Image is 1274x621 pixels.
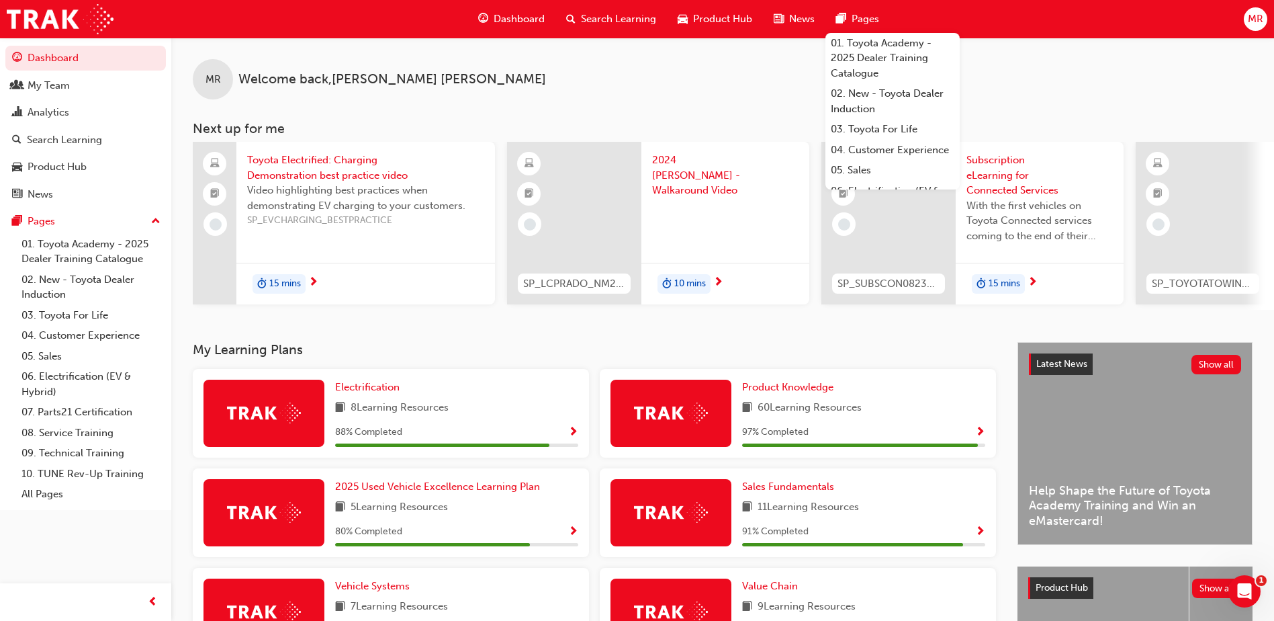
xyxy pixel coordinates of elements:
span: learningResourceType_ELEARNING-icon [1153,155,1163,173]
a: 05. Sales [825,160,960,181]
button: Show Progress [975,524,985,540]
a: 03. Toyota For Life [825,119,960,140]
h3: My Learning Plans [193,342,996,358]
a: Product Hub [5,155,166,179]
a: Product HubShow all [1028,577,1242,599]
a: Value Chain [742,579,803,594]
span: 9 Learning Resources [758,599,856,616]
span: learningResourceType_ELEARNING-icon [525,155,534,173]
span: pages-icon [836,11,846,28]
button: Show Progress [568,524,578,540]
span: 2024 [PERSON_NAME] - Walkaround Video [652,153,799,198]
span: duration-icon [662,276,672,293]
span: next-icon [1028,277,1038,289]
span: learningRecordVerb_NONE-icon [524,218,536,231]
a: 06. Electrification (EV & Hybrid) [16,366,166,402]
span: chart-icon [12,107,22,119]
span: SP_SUBSCON0823_EL [837,276,940,292]
a: 06. Electrification (EV & Hybrid) [825,181,960,216]
span: Help Shape the Future of Toyota Academy Training and Win an eMastercard! [1029,483,1241,529]
span: learningRecordVerb_NONE-icon [210,218,222,231]
span: Pages [852,11,879,27]
span: Search Learning [581,11,656,27]
span: 60 Learning Resources [758,400,862,417]
span: Show Progress [568,427,578,439]
img: Trak [634,502,708,523]
span: 15 mins [989,276,1020,292]
a: 01. Toyota Academy - 2025 Dealer Training Catalogue [825,33,960,84]
span: 91 % Completed [742,524,809,540]
a: Toyota Electrified: Charging Demonstration best practice videoVideo highlighting best practices w... [193,142,495,304]
button: Show all [1191,355,1242,374]
a: All Pages [16,484,166,505]
span: 1 [1256,575,1267,586]
button: Show all [1192,579,1242,598]
a: Electrification [335,380,405,395]
span: booktick-icon [525,185,534,203]
a: SP_LCPRADO_NM24_WALKAROUNDVID2024 [PERSON_NAME] - Walkaround Videoduration-icon10 mins [507,142,809,304]
a: My Team [5,73,166,98]
span: Show Progress [568,526,578,538]
button: Show Progress [568,424,578,441]
a: Sales Fundamentals [742,479,839,495]
iframe: Intercom live chat [1228,575,1261,608]
button: DashboardMy TeamAnalyticsSearch LearningProduct HubNews [5,43,166,209]
span: book-icon [742,400,752,417]
span: news-icon [12,189,22,201]
div: Analytics [28,105,69,120]
span: Vehicle Systems [335,580,410,592]
span: Subscription eLearning for Connected Services [966,153,1113,198]
div: News [28,187,53,202]
a: 05. Sales [16,346,166,367]
span: duration-icon [257,276,267,293]
span: Toyota Electrified: Charging Demonstration best practice video [247,153,484,183]
span: MR [1248,11,1263,27]
img: Trak [227,502,301,523]
a: 02. New - Toyota Dealer Induction [825,83,960,119]
span: book-icon [742,499,752,516]
a: Search Learning [5,128,166,153]
a: 10. TUNE Rev-Up Training [16,464,166,485]
span: MR [206,72,221,87]
a: news-iconNews [763,5,825,33]
span: Value Chain [742,580,798,592]
a: 02. New - Toyota Dealer Induction [16,270,166,305]
span: booktick-icon [1153,185,1163,203]
a: Dashboard [5,46,166,71]
span: Welcome back , [PERSON_NAME] [PERSON_NAME] [238,72,546,87]
a: Latest NewsShow allHelp Shape the Future of Toyota Academy Training and Win an eMastercard! [1017,342,1253,545]
span: Product Knowledge [742,381,833,393]
span: search-icon [12,134,21,147]
a: 09. Technical Training [16,443,166,464]
span: Show Progress [975,427,985,439]
span: learningRecordVerb_NONE-icon [838,218,850,231]
span: 2025 Used Vehicle Excellence Learning Plan [335,481,540,493]
a: News [5,182,166,207]
span: book-icon [335,599,345,616]
span: 97 % Completed [742,425,809,440]
a: 07. Parts21 Certification [16,402,166,423]
span: 80 % Completed [335,524,402,540]
button: Pages [5,209,166,234]
button: MR [1244,7,1267,31]
a: Trak [7,4,113,34]
div: Search Learning [27,132,102,148]
span: book-icon [335,499,345,516]
a: 04. Customer Experience [825,140,960,161]
div: Product Hub [28,159,87,175]
span: Product Hub [693,11,752,27]
img: Trak [634,403,708,423]
a: Latest NewsShow all [1029,354,1241,375]
span: Sales Fundamentals [742,481,834,493]
span: Dashboard [494,11,545,27]
span: 11 Learning Resources [758,499,859,516]
a: 03. Toyota For Life [16,305,166,326]
span: pages-icon [12,216,22,228]
a: pages-iconPages [825,5,890,33]
span: 15 mins [269,276,301,292]
span: car-icon [678,11,688,28]
span: people-icon [12,80,22,92]
span: Product Hub [1036,582,1088,593]
span: next-icon [308,277,318,289]
a: car-iconProduct Hub [667,5,763,33]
